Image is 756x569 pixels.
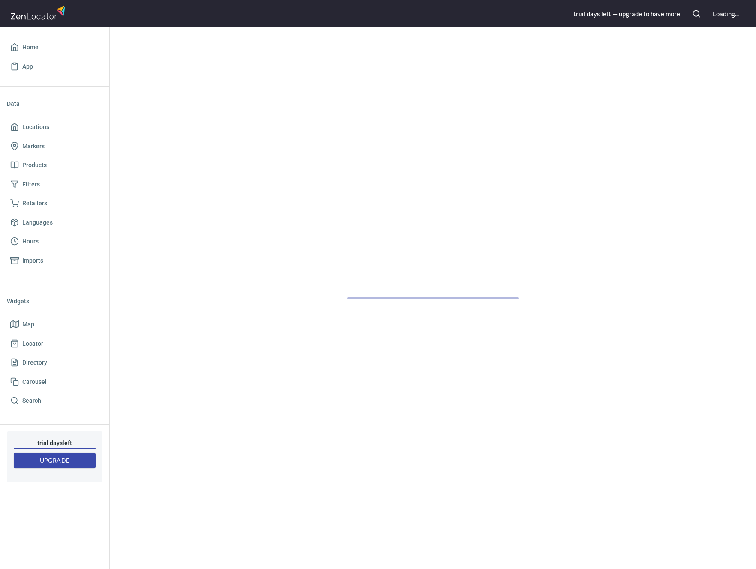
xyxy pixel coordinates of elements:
div: trial day s left — upgrade to have more [573,9,680,18]
a: Home [7,38,102,57]
a: Languages [7,213,102,232]
span: Home [22,42,39,53]
span: App [22,61,33,72]
a: Search [7,391,102,410]
a: Markers [7,137,102,156]
a: App [7,57,102,76]
h6: trial day s left [14,438,96,448]
span: Locations [22,122,49,132]
span: Upgrade [21,455,89,466]
img: zenlocator [10,3,68,22]
span: Products [22,160,47,171]
li: Widgets [7,291,102,311]
a: Imports [7,251,102,270]
li: Data [7,93,102,114]
span: Retailers [22,198,47,209]
span: Map [22,319,34,330]
a: Filters [7,175,102,194]
a: Directory [7,353,102,372]
span: Hours [22,236,39,247]
button: Search [687,4,706,23]
span: Search [22,395,41,406]
span: Directory [22,357,47,368]
a: Products [7,156,102,175]
a: Hours [7,232,102,251]
button: Upgrade [14,453,96,469]
span: Locator [22,338,43,349]
span: Carousel [22,377,47,387]
a: Locator [7,334,102,353]
a: Map [7,315,102,334]
a: Retailers [7,194,102,213]
span: Filters [22,179,40,190]
span: Languages [22,217,53,228]
a: Carousel [7,372,102,392]
div: Loading... [713,9,739,18]
span: Imports [22,255,43,266]
span: Markers [22,141,45,152]
a: Locations [7,117,102,137]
